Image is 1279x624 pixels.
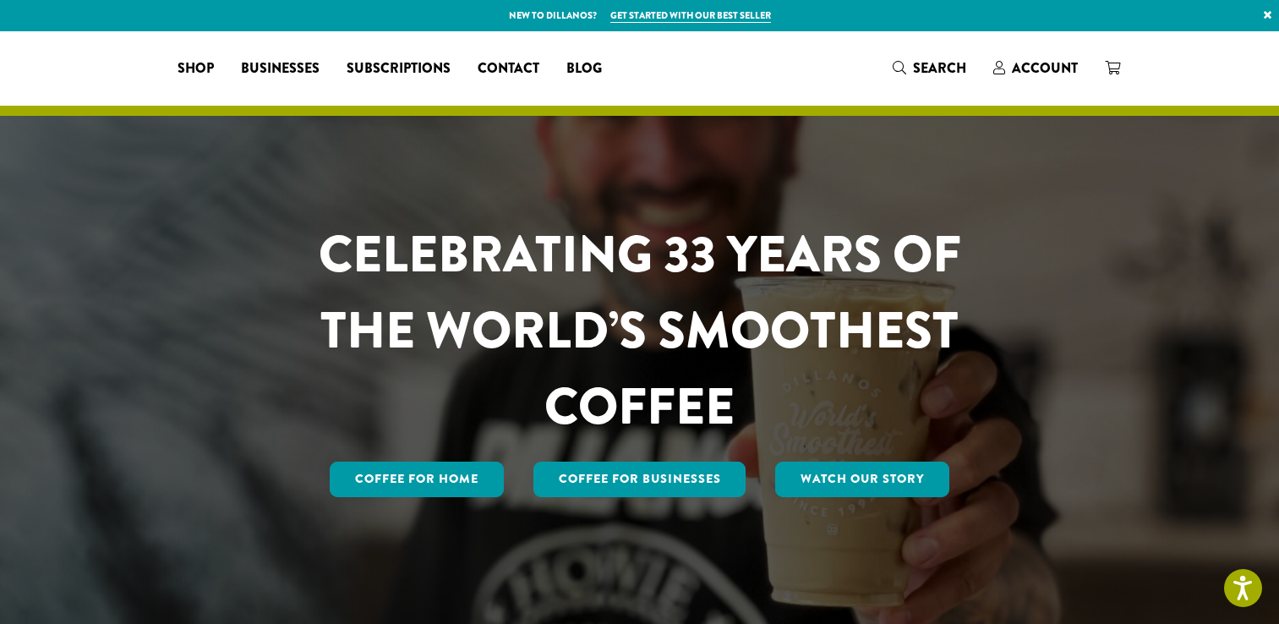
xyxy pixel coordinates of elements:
[269,216,1011,445] h1: CELEBRATING 33 YEARS OF THE WORLD’S SMOOTHEST COFFEE
[330,462,504,497] a: Coffee for Home
[1012,58,1078,78] span: Account
[879,54,980,82] a: Search
[610,8,771,23] a: Get started with our best seller
[533,462,746,497] a: Coffee For Businesses
[478,58,539,79] span: Contact
[164,55,227,82] a: Shop
[178,58,214,79] span: Shop
[347,58,451,79] span: Subscriptions
[913,58,966,78] span: Search
[566,58,602,79] span: Blog
[241,58,320,79] span: Businesses
[775,462,949,497] a: Watch Our Story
